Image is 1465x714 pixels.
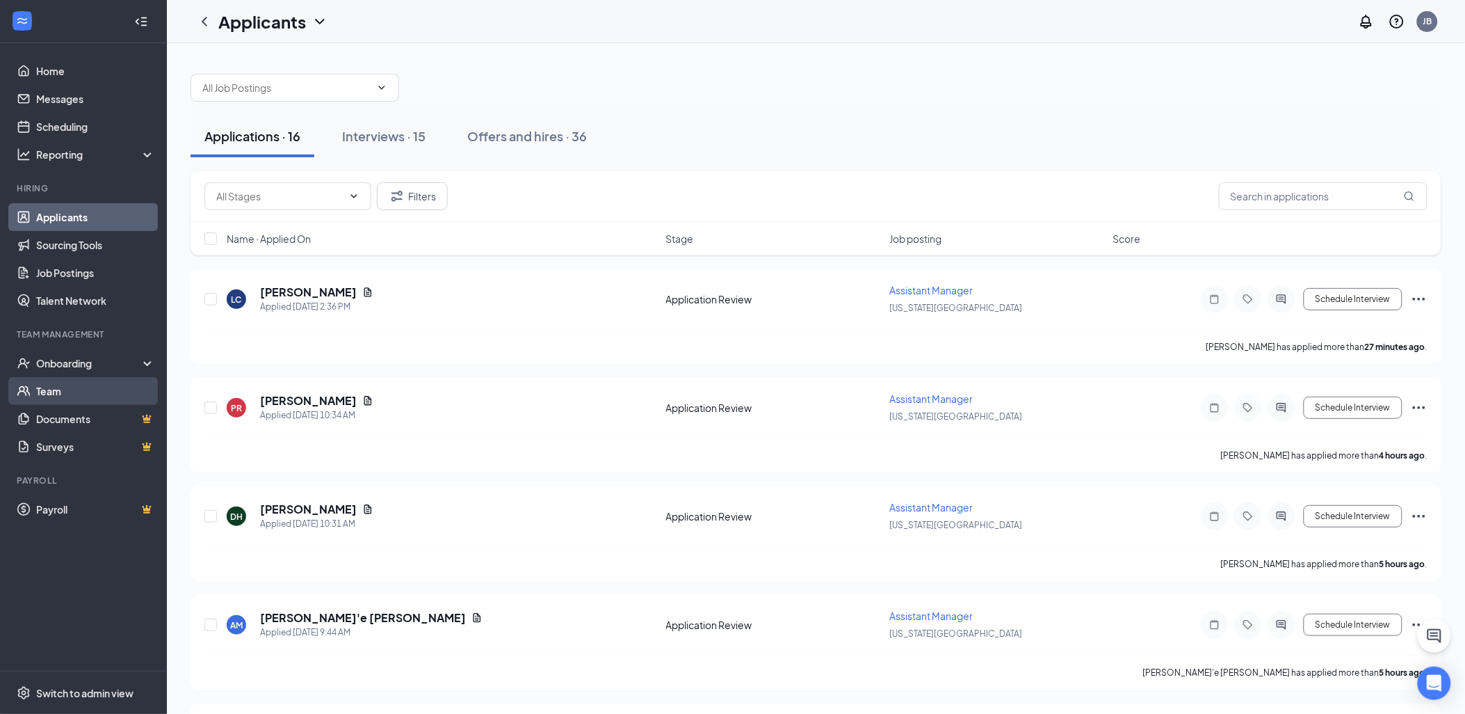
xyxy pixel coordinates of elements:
svg: Ellipses [1411,399,1427,416]
svg: Tag [1240,294,1256,305]
span: [US_STATE][GEOGRAPHIC_DATA] [889,628,1022,639]
svg: WorkstreamLogo [15,14,29,28]
a: SurveysCrown [36,433,155,461]
svg: Note [1206,294,1223,305]
div: Hiring [17,182,152,194]
div: Team Management [17,328,152,340]
svg: ChevronLeft [196,13,213,30]
div: LC [232,294,242,306]
svg: Tag [1240,619,1256,630]
button: Filter Filters [377,182,448,210]
svg: Ellipses [1411,508,1427,525]
svg: Tag [1240,511,1256,522]
b: 27 minutes ago [1365,342,1425,352]
div: Onboarding [36,356,143,370]
div: Offers and hires · 36 [467,127,587,145]
a: Job Postings [36,259,155,287]
p: [PERSON_NAME]'e [PERSON_NAME] has applied more than . [1143,667,1427,679]
div: Applied [DATE] 10:31 AM [260,517,373,531]
svg: ChevronDown [311,13,328,30]
span: Assistant Manager [889,392,973,405]
div: Open Intercom Messenger [1418,667,1451,700]
h5: [PERSON_NAME] [260,393,357,408]
a: Sourcing Tools [36,231,155,259]
svg: ChevronDown [376,82,387,93]
span: Score [1113,232,1141,246]
input: All Job Postings [202,80,371,95]
p: [PERSON_NAME] has applied more than . [1221,450,1427,461]
button: Schedule Interview [1304,288,1402,310]
svg: ActiveChat [1273,619,1290,630]
p: [PERSON_NAME] has applied more than . [1206,341,1427,353]
div: Reporting [36,148,156,161]
h5: [PERSON_NAME]'e [PERSON_NAME] [260,610,466,626]
svg: ActiveChat [1273,402,1290,413]
div: PR [231,402,242,414]
svg: MagnifyingGlass [1404,191,1415,202]
div: Application Review [666,618,882,632]
svg: Tag [1240,402,1256,413]
div: Application Review [666,509,882,523]
a: Talent Network [36,287,155,315]
span: Assistant Manager [889,284,973,296]
svg: QuestionInfo [1389,13,1405,30]
div: JB [1423,15,1432,27]
a: Applicants [36,203,155,231]
svg: Document [362,287,373,298]
svg: Ellipses [1411,617,1427,633]
button: Schedule Interview [1304,505,1402,527]
svg: Document [362,504,373,515]
input: All Stages [216,189,343,204]
svg: ChatActive [1426,628,1443,644]
div: Applied [DATE] 10:34 AM [260,408,373,422]
div: Applied [DATE] 9:44 AM [260,626,483,640]
svg: Note [1206,402,1223,413]
div: Applied [DATE] 2:36 PM [260,300,373,314]
button: Schedule Interview [1304,614,1402,636]
svg: Analysis [17,148,31,161]
svg: Filter [389,188,405,205]
h1: Applicants [218,10,306,33]
span: Job posting [889,232,941,246]
svg: Note [1206,511,1223,522]
b: 5 hours ago [1379,559,1425,569]
a: Team [36,377,155,405]
div: Applications · 16 [204,127,300,145]
svg: Document [362,395,373,406]
div: Application Review [666,292,882,306]
button: ChatActive [1418,619,1451,653]
a: DocumentsCrown [36,405,155,433]
a: Home [36,57,155,85]
span: Assistant Manager [889,501,973,514]
svg: ActiveChat [1273,294,1290,305]
button: Schedule Interview [1304,397,1402,419]
div: AM [230,619,243,631]
a: Messages [36,85,155,113]
h5: [PERSON_NAME] [260,285,357,300]
span: [US_STATE][GEOGRAPHIC_DATA] [889,411,1022,422]
a: PayrollCrown [36,495,155,523]
svg: Note [1206,619,1223,630]
svg: Collapse [134,15,148,29]
svg: Document [471,612,483,624]
svg: Settings [17,686,31,700]
h5: [PERSON_NAME] [260,502,357,517]
svg: Ellipses [1411,291,1427,308]
span: Name · Applied On [227,232,311,246]
svg: ActiveChat [1273,511,1290,522]
p: [PERSON_NAME] has applied more than . [1221,558,1427,570]
svg: Notifications [1358,13,1375,30]
span: Assistant Manager [889,610,973,622]
div: DH [230,511,243,523]
b: 5 hours ago [1379,667,1425,678]
div: Payroll [17,475,152,486]
div: Switch to admin view [36,686,133,700]
span: Stage [666,232,694,246]
div: Interviews · 15 [342,127,426,145]
span: [US_STATE][GEOGRAPHIC_DATA] [889,303,1022,313]
span: [US_STATE][GEOGRAPHIC_DATA] [889,520,1022,530]
b: 4 hours ago [1379,450,1425,461]
svg: ChevronDown [348,191,359,202]
div: Application Review [666,401,882,415]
